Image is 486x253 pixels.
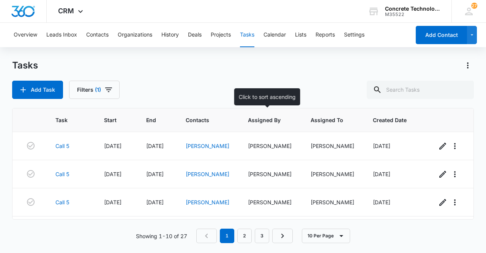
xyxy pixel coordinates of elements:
span: CRM [58,7,74,15]
div: [PERSON_NAME] [248,170,292,178]
h1: Tasks [12,60,38,71]
div: Click to sort ascending [234,88,300,105]
a: Next Page [272,229,293,243]
button: Reports [316,23,335,47]
button: Lists [295,23,306,47]
span: Assigned By [248,116,281,124]
div: [PERSON_NAME] [311,170,355,178]
span: [DATE] [373,199,390,205]
button: Contacts [86,23,109,47]
button: 10 Per Page [302,229,350,243]
div: notifications count [471,3,477,9]
button: Filters(1) [69,81,120,99]
input: Search Tasks [367,81,474,99]
span: [DATE] [146,199,164,205]
a: Call 5 [55,142,69,150]
span: [DATE] [146,143,164,149]
div: [PERSON_NAME] [248,142,292,150]
button: Add Task [12,81,63,99]
button: History [161,23,179,47]
span: (1) [95,87,101,92]
span: End [146,116,156,124]
span: [DATE] [104,171,121,177]
span: [DATE] [373,171,390,177]
button: Deals [188,23,202,47]
em: 1 [220,229,234,243]
button: Organizations [118,23,152,47]
button: Tasks [240,23,254,47]
div: account id [385,12,440,17]
a: [PERSON_NAME] [186,199,229,205]
span: Created Date [373,116,407,124]
span: [DATE] [373,143,390,149]
nav: Pagination [196,229,293,243]
div: [PERSON_NAME] [311,142,355,150]
button: Settings [344,23,364,47]
a: [PERSON_NAME] [186,143,229,149]
button: Overview [14,23,37,47]
a: Call 5 [55,170,69,178]
span: Task [55,116,75,124]
span: Contacts [186,116,219,124]
div: [PERSON_NAME] [311,198,355,206]
a: Page 2 [237,229,252,243]
button: Calendar [264,23,286,47]
a: Call 5 [55,198,69,206]
a: [PERSON_NAME] [186,171,229,177]
p: Showing 1-10 of 27 [136,232,187,240]
a: Page 3 [255,229,269,243]
span: Assigned To [311,116,344,124]
span: [DATE] [146,171,164,177]
span: Start [104,116,117,124]
button: Projects [211,23,231,47]
div: [PERSON_NAME] [248,198,292,206]
button: Add Contact [416,26,467,44]
button: Leads Inbox [46,23,77,47]
div: account name [385,6,440,12]
span: [DATE] [104,143,121,149]
span: [DATE] [104,199,121,205]
button: Actions [462,59,474,72]
span: 27 [471,3,477,9]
